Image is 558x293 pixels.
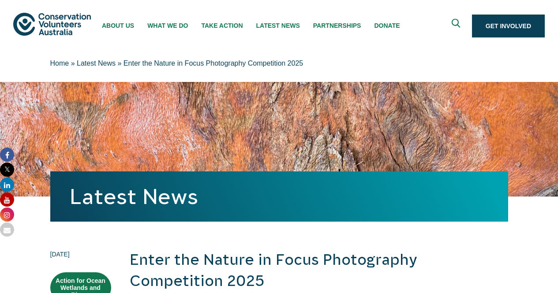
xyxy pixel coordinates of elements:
[118,59,122,67] span: »
[256,22,300,29] span: Latest News
[446,15,468,37] button: Expand search box Close search box
[50,59,69,67] a: Home
[70,185,198,208] a: Latest News
[102,22,134,29] span: About Us
[130,249,508,291] h2: Enter the Nature in Focus Photography Competition 2025
[13,13,91,35] img: logo.svg
[124,59,303,67] span: Enter the Nature in Focus Photography Competition 2025
[451,19,462,33] span: Expand search box
[472,15,545,37] a: Get Involved
[201,22,243,29] span: Take Action
[374,22,400,29] span: Donate
[71,59,75,67] span: »
[313,22,361,29] span: Partnerships
[50,249,111,259] time: [DATE]
[147,22,188,29] span: What We Do
[77,59,116,67] a: Latest News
